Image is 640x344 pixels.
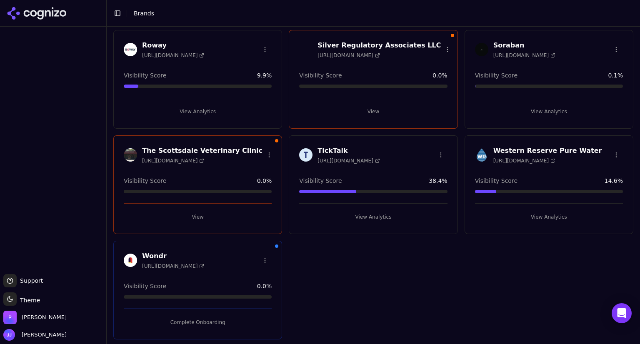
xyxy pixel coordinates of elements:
[124,43,137,56] img: Roway
[299,71,342,80] span: Visibility Score
[317,157,380,164] span: [URL][DOMAIN_NAME]
[3,311,67,324] button: Open organization switcher
[299,105,447,118] button: View
[142,251,204,261] h3: Wondr
[142,146,262,156] h3: The Scottsdale Veterinary Clinic
[124,254,137,267] img: Wondr
[429,177,447,185] span: 38.4 %
[124,148,137,162] img: The Scottsdale Veterinary Clinic
[142,52,204,59] span: [URL][DOMAIN_NAME]
[17,277,43,285] span: Support
[124,316,272,329] button: Complete Onboarding
[475,71,517,80] span: Visibility Score
[142,263,204,269] span: [URL][DOMAIN_NAME]
[475,105,623,118] button: View Analytics
[612,303,632,323] div: Open Intercom Messenger
[257,282,272,290] span: 0.0 %
[124,71,166,80] span: Visibility Score
[475,148,488,162] img: Western Reserve Pure Water
[493,157,555,164] span: [URL][DOMAIN_NAME]
[608,71,623,80] span: 0.1 %
[142,40,204,50] h3: Roway
[299,148,312,162] img: TickTalk
[317,146,380,156] h3: TickTalk
[605,177,623,185] span: 14.6 %
[299,210,447,224] button: View Analytics
[142,157,204,164] span: [URL][DOMAIN_NAME]
[124,282,166,290] span: Visibility Score
[257,71,272,80] span: 9.9 %
[18,331,67,339] span: [PERSON_NAME]
[475,43,488,56] img: Soraban
[3,329,15,341] img: Jen Jones
[22,314,67,321] span: Perrill
[299,43,312,56] img: Silver Regulatory Associates LLC
[317,52,380,59] span: [URL][DOMAIN_NAME]
[493,52,555,59] span: [URL][DOMAIN_NAME]
[493,40,555,50] h3: Soraban
[493,146,602,156] h3: Western Reserve Pure Water
[475,177,517,185] span: Visibility Score
[432,71,447,80] span: 0.0 %
[3,311,17,324] img: Perrill
[257,177,272,185] span: 0.0 %
[124,105,272,118] button: View Analytics
[134,10,154,17] span: Brands
[299,177,342,185] span: Visibility Score
[3,329,67,341] button: Open user button
[317,40,441,50] h3: Silver Regulatory Associates LLC
[475,210,623,224] button: View Analytics
[17,297,40,304] span: Theme
[124,210,272,224] button: View
[134,9,154,17] nav: breadcrumb
[124,177,166,185] span: Visibility Score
